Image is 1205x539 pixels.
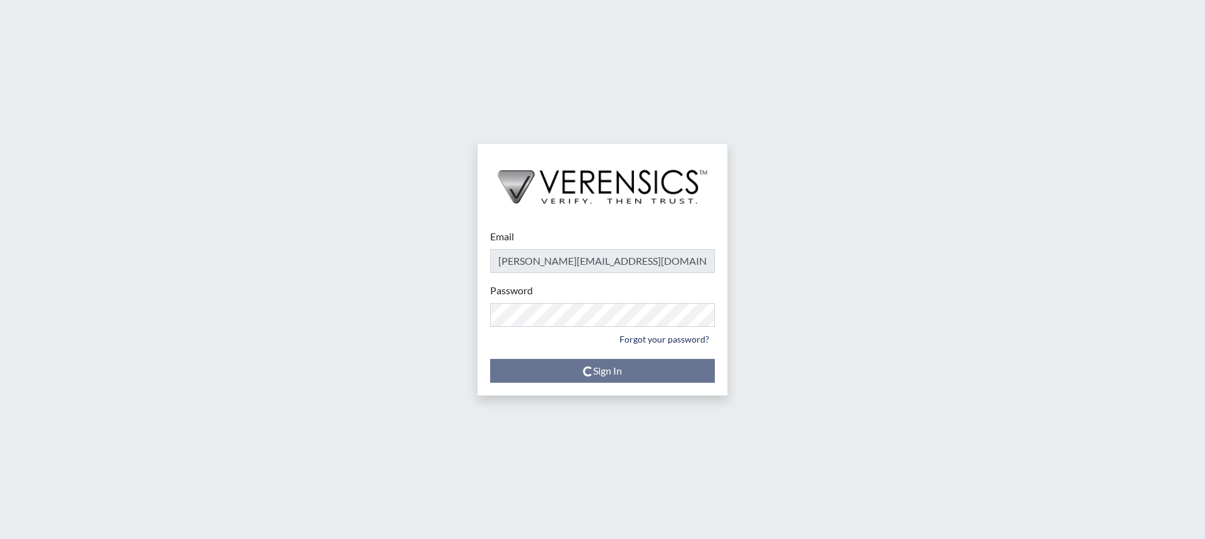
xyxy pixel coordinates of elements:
label: Password [490,283,533,298]
img: logo-wide-black.2aad4157.png [478,144,727,216]
a: Forgot your password? [614,329,715,349]
button: Sign In [490,359,715,383]
input: Email [490,249,715,273]
label: Email [490,229,514,244]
